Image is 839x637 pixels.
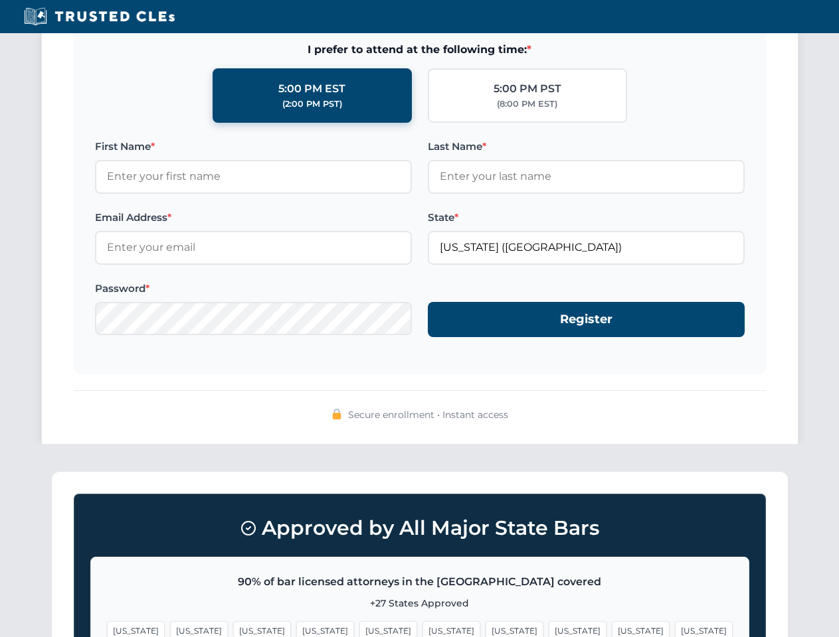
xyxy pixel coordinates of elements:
[428,302,745,337] button: Register
[95,139,412,155] label: First Name
[107,596,733,610] p: +27 States Approved
[95,281,412,297] label: Password
[278,80,345,98] div: 5:00 PM EST
[331,409,342,419] img: 🔒
[428,210,745,226] label: State
[107,573,733,591] p: 90% of bar licensed attorneys in the [GEOGRAPHIC_DATA] covered
[90,510,749,546] h3: Approved by All Major State Bars
[428,231,745,264] input: Florida (FL)
[95,231,412,264] input: Enter your email
[494,80,561,98] div: 5:00 PM PST
[428,139,745,155] label: Last Name
[428,160,745,193] input: Enter your last name
[95,160,412,193] input: Enter your first name
[497,98,557,111] div: (8:00 PM EST)
[282,98,342,111] div: (2:00 PM PST)
[20,7,179,27] img: Trusted CLEs
[95,210,412,226] label: Email Address
[95,41,745,58] span: I prefer to attend at the following time:
[348,407,508,422] span: Secure enrollment • Instant access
